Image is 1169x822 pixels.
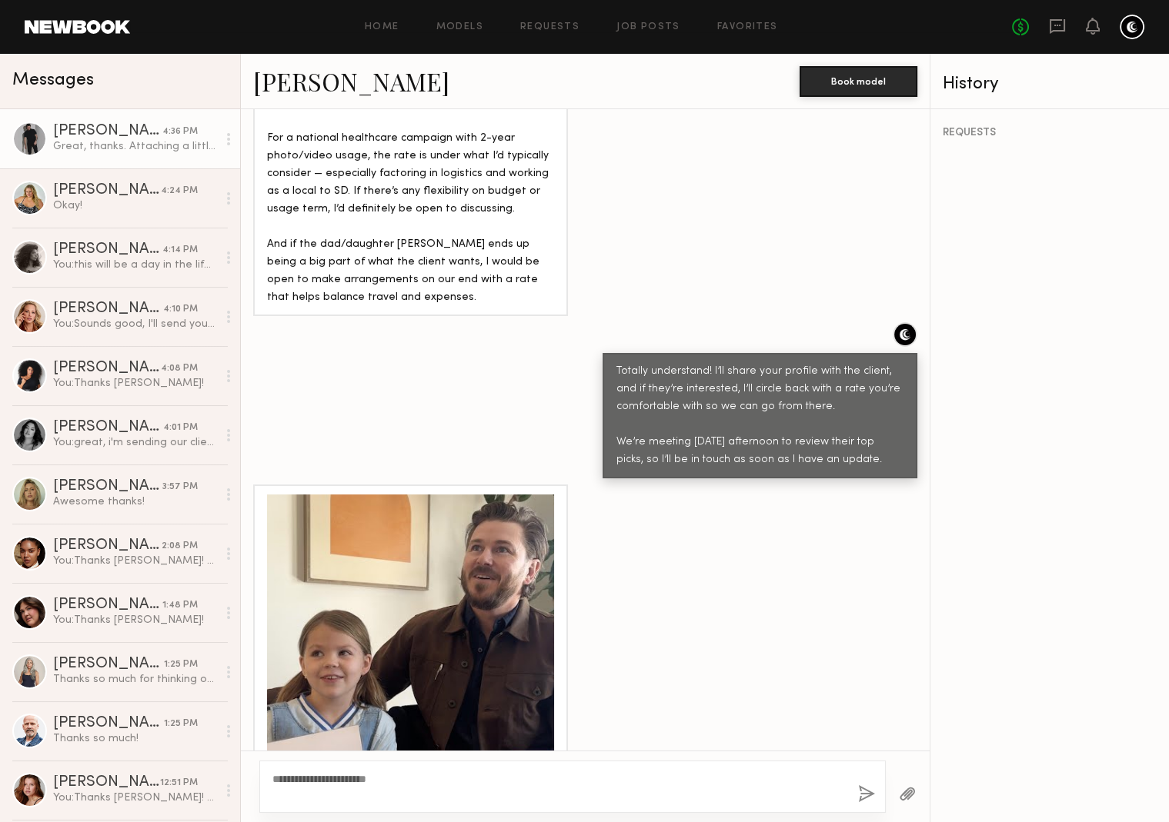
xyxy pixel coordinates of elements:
[53,435,217,450] div: You: great, i'm sending our client your profile and will get back to you as soon as possible
[161,184,198,198] div: 4:24 PM
[53,242,162,258] div: [PERSON_NAME]
[162,243,198,258] div: 4:14 PM
[162,480,198,494] div: 3:57 PM
[943,75,1158,93] div: History
[162,539,198,554] div: 2:08 PM
[162,125,198,139] div: 4:36 PM
[53,716,164,731] div: [PERSON_NAME]
[53,672,217,687] div: Thanks so much for thinking of me on this one. I look forward to working with you another time soon.
[53,361,161,376] div: [PERSON_NAME]
[53,613,217,627] div: You: Thanks [PERSON_NAME]!
[943,128,1158,138] div: REQUESTS
[800,66,917,97] button: Book model
[162,598,198,613] div: 1:48 PM
[53,258,217,272] div: You: this will be a day in the life shoot, morning routine, running errands, maybe a [PERSON_NAME...
[520,22,579,32] a: Requests
[267,95,554,306] div: Got it, appreciate the info! For a national healthcare campaign with 2-year photo/video usage, th...
[12,72,94,89] span: Messages
[164,717,198,731] div: 1:25 PM
[53,124,162,139] div: [PERSON_NAME]
[616,22,680,32] a: Job Posts
[53,479,162,494] div: [PERSON_NAME]
[53,775,160,790] div: [PERSON_NAME]
[53,198,217,213] div: Okay!
[53,301,163,317] div: [PERSON_NAME]
[365,22,399,32] a: Home
[53,317,217,331] div: You: Sounds good, I'll send your profile to our client and let you know if they are interested an...
[163,421,198,435] div: 4:01 PM
[53,420,163,435] div: [PERSON_NAME]
[616,363,903,469] div: Totally understand! I’ll share your profile with the client, and if they’re interested, I’ll circ...
[161,361,198,376] div: 4:08 PM
[53,139,217,154] div: Great, thanks. Attaching a little candid shot from our last self tape together a few weeks back.
[164,657,198,672] div: 1:25 PM
[53,657,164,672] div: [PERSON_NAME]
[253,65,449,98] a: [PERSON_NAME]
[717,22,778,32] a: Favorites
[53,790,217,805] div: You: Thanks [PERSON_NAME]! Another time.
[53,597,162,613] div: [PERSON_NAME]
[436,22,483,32] a: Models
[163,302,198,317] div: 4:10 PM
[53,538,162,554] div: [PERSON_NAME]
[53,554,217,568] div: You: Thanks [PERSON_NAME]! Another time
[53,494,217,509] div: Awesome thanks!
[53,376,217,391] div: You: Thanks [PERSON_NAME]!
[800,74,917,87] a: Book model
[53,183,161,198] div: [PERSON_NAME]
[53,731,217,746] div: Thanks so much!
[160,776,198,790] div: 12:51 PM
